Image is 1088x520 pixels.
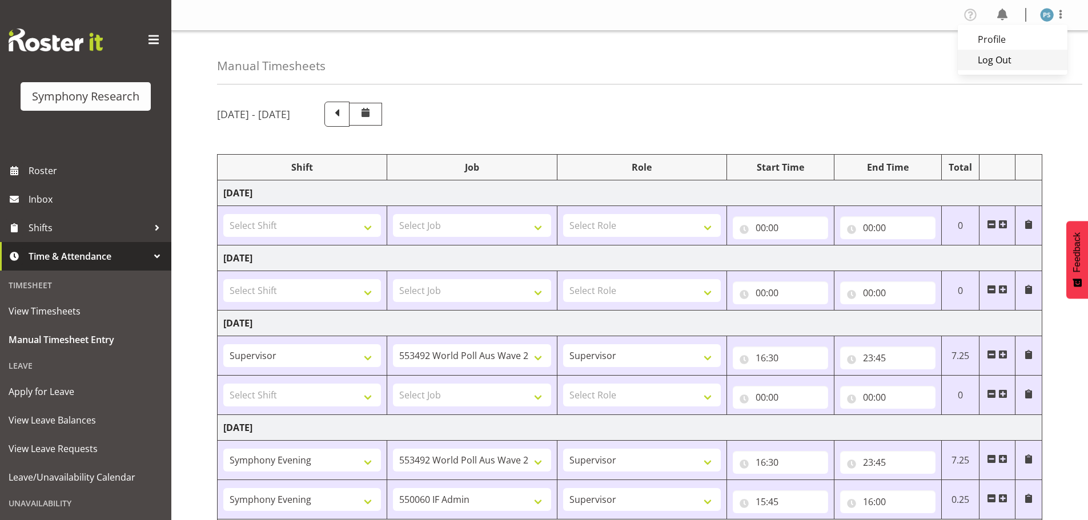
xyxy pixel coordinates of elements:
a: View Leave Balances [3,406,168,434]
span: Feedback [1072,232,1082,272]
td: [DATE] [218,311,1042,336]
span: Apply for Leave [9,383,163,400]
td: 0 [941,376,979,415]
input: Click to select... [733,346,828,369]
div: Leave [3,354,168,377]
input: Click to select... [733,281,828,304]
input: Click to select... [733,490,828,513]
input: Click to select... [733,386,828,409]
div: Job [393,160,551,174]
input: Click to select... [733,451,828,474]
div: Unavailability [3,491,168,515]
td: [DATE] [218,415,1042,441]
span: Time & Attendance [29,248,148,265]
td: 0 [941,271,979,311]
img: paul-s-stoneham1982.jpg [1040,8,1054,22]
div: Symphony Research [32,88,139,105]
span: Manual Timesheet Entry [9,331,163,348]
div: Role [563,160,721,174]
a: View Leave Requests [3,434,168,463]
input: Click to select... [840,490,936,513]
td: 0 [941,206,979,245]
input: Click to select... [840,346,936,369]
div: Start Time [733,160,828,174]
h5: [DATE] - [DATE] [217,108,290,120]
a: Apply for Leave [3,377,168,406]
span: Leave/Unavailability Calendar [9,469,163,486]
td: 7.25 [941,336,979,376]
a: Leave/Unavailability Calendar [3,463,168,491]
span: Inbox [29,191,166,208]
div: End Time [840,160,936,174]
img: Rosterit website logo [9,29,103,51]
span: View Leave Requests [9,440,163,457]
input: Click to select... [840,281,936,304]
span: View Leave Balances [9,412,163,429]
input: Click to select... [840,451,936,474]
a: Manual Timesheet Entry [3,325,168,354]
td: [DATE] [218,245,1042,271]
input: Click to select... [840,386,936,409]
a: Log Out [958,50,1067,70]
div: Timesheet [3,273,168,297]
span: Roster [29,162,166,179]
td: 0.25 [941,480,979,519]
input: Click to select... [733,216,828,239]
input: Click to select... [840,216,936,239]
td: [DATE] [218,180,1042,206]
a: Profile [958,29,1067,50]
span: View Timesheets [9,303,163,320]
div: Shift [223,160,381,174]
button: Feedback - Show survey [1066,221,1088,299]
span: Shifts [29,219,148,236]
td: 7.25 [941,441,979,480]
h4: Manual Timesheets [217,59,326,72]
a: View Timesheets [3,297,168,325]
div: Total [948,160,974,174]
